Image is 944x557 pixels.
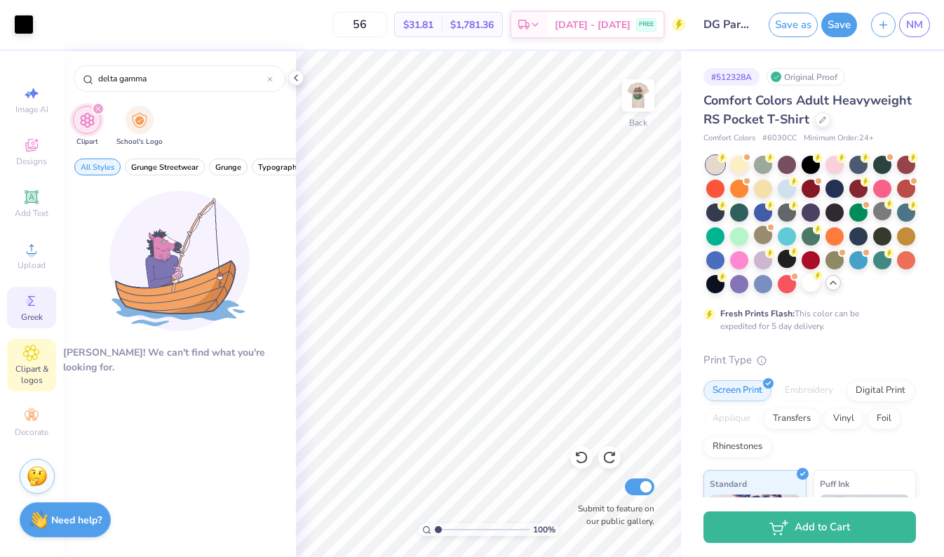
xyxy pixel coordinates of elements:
span: Grunge [215,162,241,173]
span: Typography [258,162,301,173]
div: Vinyl [824,408,863,429]
span: FREE [639,20,654,29]
div: Foil [868,408,901,429]
span: Upload [18,260,46,271]
span: $1,781.36 [450,18,494,32]
button: Add to Cart [703,511,916,543]
span: Standard [710,476,747,491]
input: – – [332,12,387,37]
button: Save as [769,13,818,37]
div: Original Proof [767,68,845,86]
img: Clipart Image [79,112,95,128]
img: School's Logo Image [132,112,147,128]
div: Rhinestones [703,436,771,457]
span: All Styles [81,162,114,173]
button: Save [821,13,857,37]
button: filter button [116,106,163,147]
span: Puff Ink [820,476,849,491]
div: [PERSON_NAME]! We can't find what you're looking for. [63,345,296,375]
div: Screen Print [703,380,771,401]
span: Clipart [76,137,98,147]
div: # 512328A [703,68,760,86]
input: Try "Stars" [97,72,267,86]
div: Back [629,116,647,129]
img: Back [624,81,652,109]
button: filter button [209,159,248,175]
span: # 6030CC [762,133,797,145]
span: Designs [16,156,47,167]
span: Greek [21,311,43,323]
span: NM [906,17,923,33]
div: filter for School's Logo [116,106,163,147]
span: School's Logo [116,137,163,147]
button: filter button [74,159,121,175]
button: filter button [73,106,101,147]
span: Grunge Streetwear [131,162,198,173]
strong: Need help? [51,514,102,527]
a: NM [899,13,930,37]
span: [DATE] - [DATE] [555,18,631,32]
span: $31.81 [403,18,433,32]
div: Applique [703,408,760,429]
img: Loading... [109,191,250,331]
span: Comfort Colors Adult Heavyweight RS Pocket T-Shirt [703,92,912,128]
span: Minimum Order: 24 + [804,133,874,145]
div: filter for Clipart [73,106,101,147]
span: 100 % [533,523,555,536]
button: filter button [125,159,205,175]
div: Digital Print [847,380,915,401]
span: Image AI [15,104,48,115]
label: Submit to feature on our public gallery. [570,502,654,528]
span: Add Text [15,208,48,219]
div: Print Type [703,352,916,368]
span: Decorate [15,427,48,438]
div: This color can be expedited for 5 day delivery. [720,307,893,333]
strong: Fresh Prints Flash: [720,308,795,319]
button: filter button [252,159,307,175]
input: Untitled Design [693,11,762,39]
span: Comfort Colors [703,133,755,145]
span: Clipart & logos [7,363,56,386]
div: Transfers [764,408,820,429]
div: Embroidery [776,380,842,401]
